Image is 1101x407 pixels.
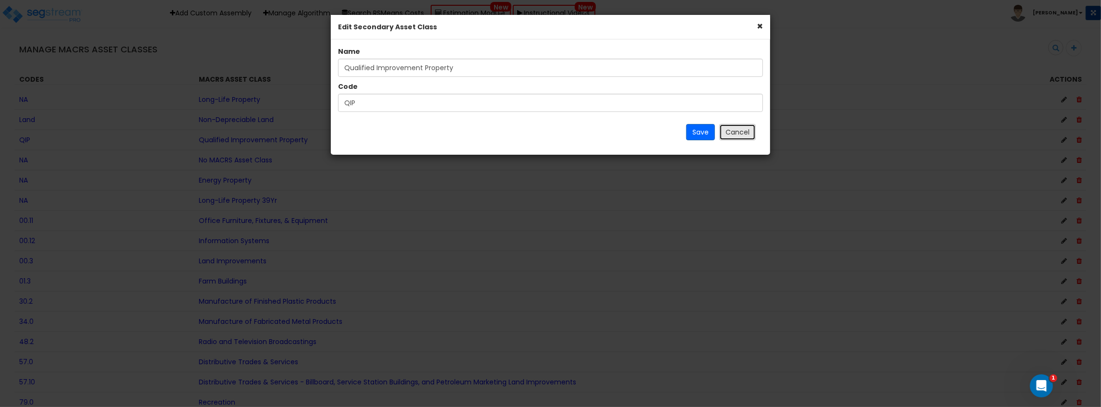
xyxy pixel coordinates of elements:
[338,47,360,56] label: Name
[1030,374,1053,397] iframe: Intercom live chat
[1050,374,1057,382] span: 1
[719,124,756,140] button: Cancel
[757,21,763,31] button: ×
[338,82,358,91] label: Code
[338,22,437,32] b: Edit Secondary Asset Class
[686,124,715,140] button: Save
